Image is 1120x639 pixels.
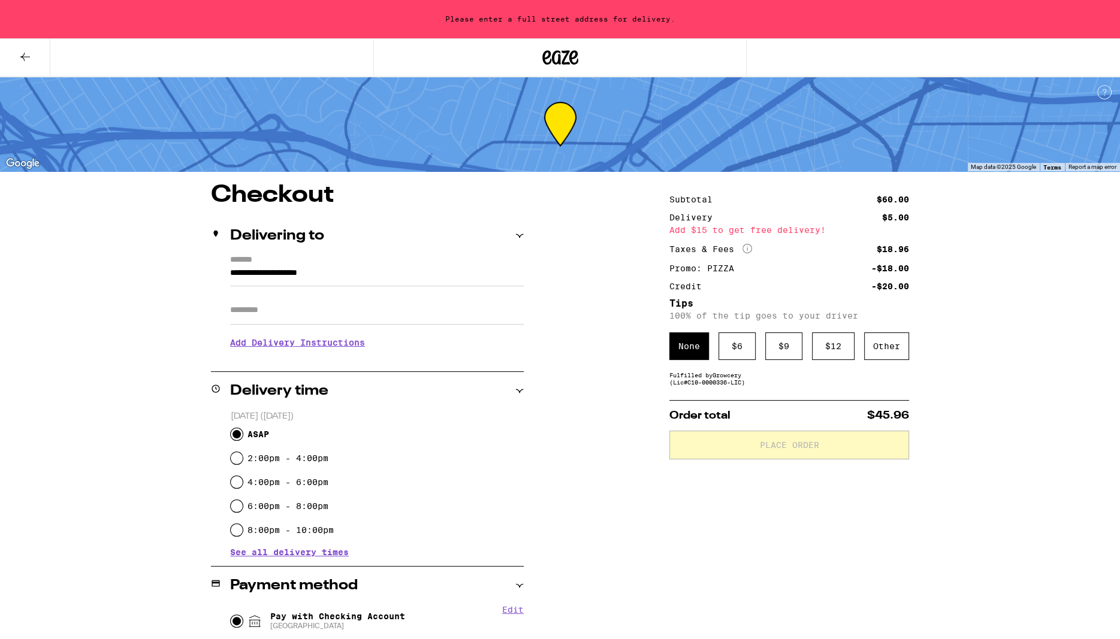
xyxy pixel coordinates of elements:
p: We'll contact you at when we arrive [230,356,524,366]
div: $ 9 [765,332,802,360]
span: Place Order [760,441,819,449]
h2: Payment method [230,579,358,593]
div: $ 6 [719,332,756,360]
button: Place Order [669,431,909,459]
img: Google [3,156,43,171]
div: $60.00 [877,195,909,204]
p: 100% of the tip goes to your driver [669,311,909,320]
button: See all delivery times [230,548,349,556]
a: Report a map error [1068,163,1116,170]
span: [GEOGRAPHIC_DATA] [270,621,405,631]
div: Credit [669,282,710,290]
div: $18.96 [877,245,909,253]
label: 2:00pm - 4:00pm [247,453,328,463]
h2: Delivering to [230,229,324,243]
h5: Tips [669,299,909,308]
div: Subtotal [669,195,721,204]
p: [DATE] ([DATE]) [231,411,524,422]
div: $5.00 [882,213,909,222]
label: 8:00pm - 10:00pm [247,525,334,535]
a: Terms [1043,163,1061,171]
div: Delivery [669,213,721,222]
span: Map data ©2025 Google [971,163,1036,170]
span: Pay with Checking Account [270,611,405,631]
div: None [669,332,709,360]
div: Promo: PIZZA [669,264,742,272]
span: $45.96 [867,410,909,421]
button: Edit [502,605,524,614]
h1: Checkout [211,183,524,207]
div: Add $15 to get free delivery! [669,226,909,234]
div: -$18.00 [871,264,909,272]
div: -$20.00 [871,282,909,290]
h2: Delivery time [230,384,328,398]
label: 4:00pm - 6:00pm [247,477,328,487]
label: 6:00pm - 8:00pm [247,501,328,511]
div: Other [864,332,909,360]
div: Taxes & Fees [669,244,752,255]
span: Order total [669,410,730,421]
a: Open this area in Google Maps (opens a new window) [3,156,43,171]
div: Fulfilled by Growcery (Lic# C10-0000336-LIC ) [669,371,909,386]
h3: Add Delivery Instructions [230,329,524,356]
div: $ 12 [812,332,855,360]
span: ASAP [247,429,269,439]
